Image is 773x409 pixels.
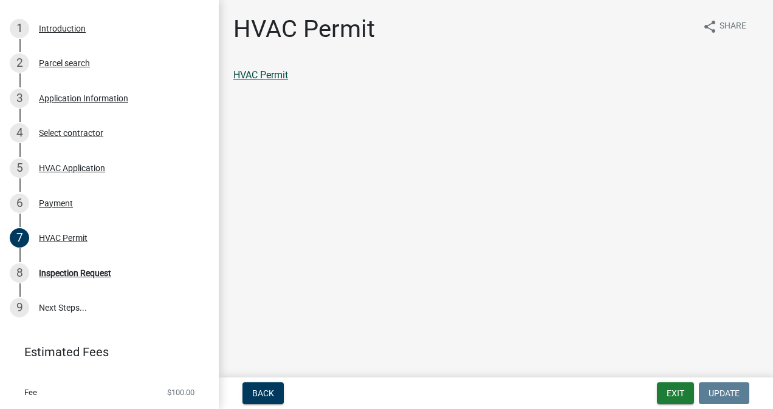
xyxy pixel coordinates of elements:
[10,53,29,73] div: 2
[10,123,29,143] div: 4
[39,94,128,103] div: Application Information
[39,199,73,208] div: Payment
[10,194,29,213] div: 6
[10,298,29,317] div: 9
[699,382,749,404] button: Update
[233,69,288,81] a: HVAC Permit
[39,59,90,67] div: Parcel search
[39,164,105,172] div: HVAC Application
[39,269,111,277] div: Inspection Request
[720,19,746,34] span: Share
[10,340,199,364] a: Estimated Fees
[167,388,194,396] span: $100.00
[10,228,29,248] div: 7
[693,15,756,38] button: shareShare
[242,382,284,404] button: Back
[709,388,740,398] span: Update
[39,129,103,137] div: Select contractor
[24,388,37,396] span: Fee
[252,388,274,398] span: Back
[39,234,88,242] div: HVAC Permit
[703,19,717,34] i: share
[10,263,29,283] div: 8
[233,15,375,44] h1: HVAC Permit
[10,158,29,178] div: 5
[10,19,29,38] div: 1
[39,24,86,33] div: Introduction
[657,382,694,404] button: Exit
[10,89,29,108] div: 3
